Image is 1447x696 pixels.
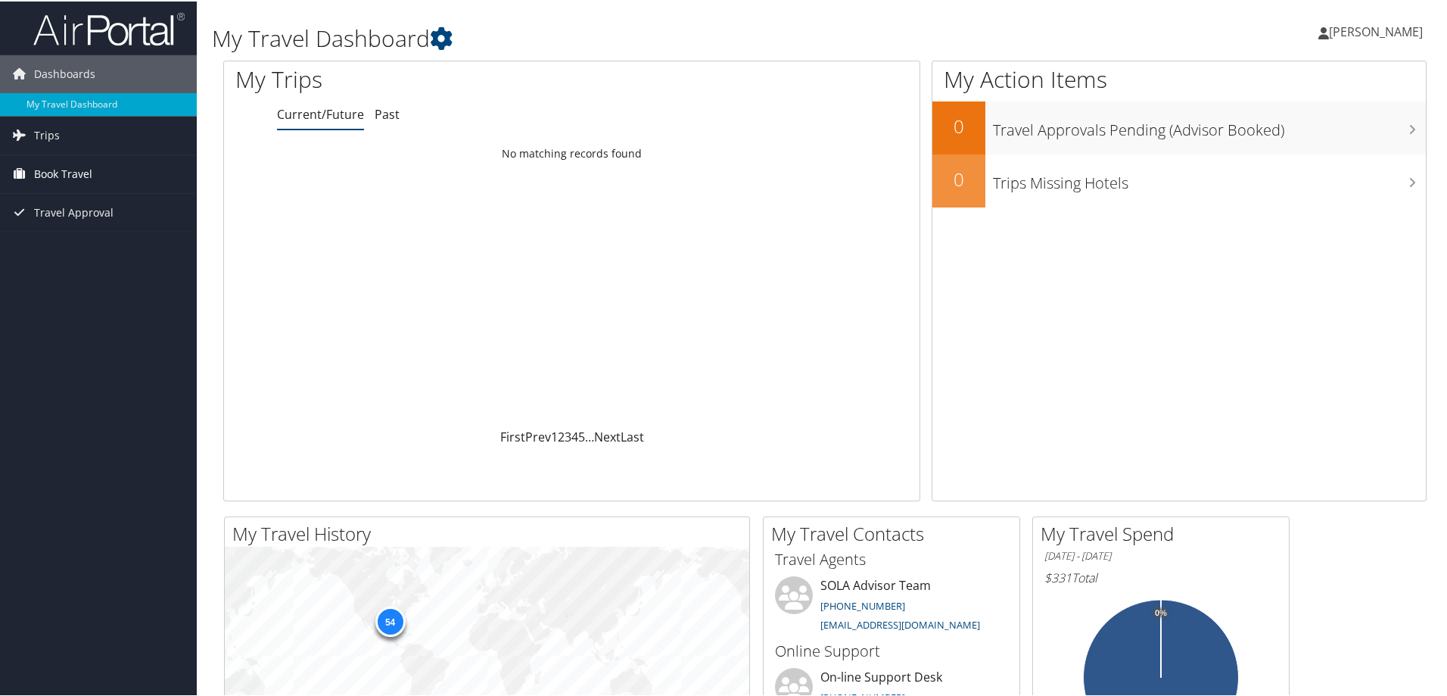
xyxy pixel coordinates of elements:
h6: [DATE] - [DATE] [1044,548,1277,562]
a: 2 [558,427,565,444]
h2: My Travel History [232,520,749,545]
a: Prev [525,427,551,444]
span: Dashboards [34,54,95,92]
a: 1 [551,427,558,444]
a: [EMAIL_ADDRESS][DOMAIN_NAME] [820,616,980,630]
a: 0Travel Approvals Pending (Advisor Booked) [932,100,1426,153]
span: [PERSON_NAME] [1329,22,1423,39]
span: Travel Approval [34,192,114,230]
span: $331 [1044,568,1072,585]
h6: Total [1044,568,1277,585]
a: 3 [565,427,571,444]
h2: 0 [932,165,985,191]
h1: My Action Items [932,62,1426,94]
a: First [500,427,525,444]
span: … [585,427,594,444]
a: Past [375,105,400,121]
a: 5 [578,427,585,444]
div: 54 [375,605,405,635]
span: Book Travel [34,154,92,192]
h3: Trips Missing Hotels [993,164,1426,192]
span: Trips [34,115,60,153]
li: SOLA Advisor Team [767,575,1016,637]
h3: Online Support [775,639,1008,660]
a: Current/Future [277,105,364,121]
img: airportal-logo.png [33,10,185,45]
h3: Travel Approvals Pending (Advisor Booked) [993,111,1426,139]
a: [PHONE_NUMBER] [820,598,905,611]
h2: My Travel Spend [1041,520,1289,545]
h1: My Trips [235,62,618,94]
a: Last [621,427,644,444]
h3: Travel Agents [775,548,1008,569]
a: [PERSON_NAME] [1318,8,1438,53]
a: 0Trips Missing Hotels [932,153,1426,206]
tspan: 0% [1155,607,1167,616]
a: Next [594,427,621,444]
h2: My Travel Contacts [771,520,1019,545]
h2: 0 [932,112,985,138]
td: No matching records found [224,139,920,166]
a: 4 [571,427,578,444]
h1: My Travel Dashboard [212,21,1029,53]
